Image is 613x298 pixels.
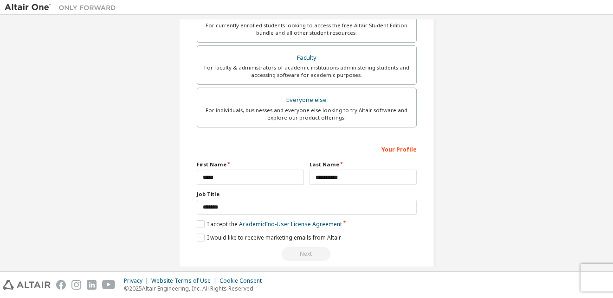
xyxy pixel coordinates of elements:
img: altair_logo.svg [3,280,51,290]
label: First Name [197,161,304,168]
div: Your Profile [197,141,417,156]
div: Cookie Consent [219,277,267,285]
div: For faculty & administrators of academic institutions administering students and accessing softwa... [203,64,411,79]
div: Read and acccept EULA to continue [197,247,417,261]
div: Faculty [203,51,411,64]
div: Website Terms of Use [151,277,219,285]
a: Academic End-User License Agreement [239,220,342,228]
div: Everyone else [203,94,411,107]
label: I accept the [197,220,342,228]
div: Privacy [124,277,151,285]
img: facebook.svg [56,280,66,290]
label: Last Name [310,161,417,168]
div: For currently enrolled students looking to access the free Altair Student Edition bundle and all ... [203,22,411,37]
label: I would like to receive marketing emails from Altair [197,234,341,241]
div: For individuals, businesses and everyone else looking to try Altair software and explore our prod... [203,107,411,121]
img: Altair One [5,3,121,12]
img: instagram.svg [71,280,81,290]
p: © 2025 Altair Engineering, Inc. All Rights Reserved. [124,285,267,292]
label: Job Title [197,190,417,198]
img: youtube.svg [102,280,116,290]
img: linkedin.svg [87,280,97,290]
